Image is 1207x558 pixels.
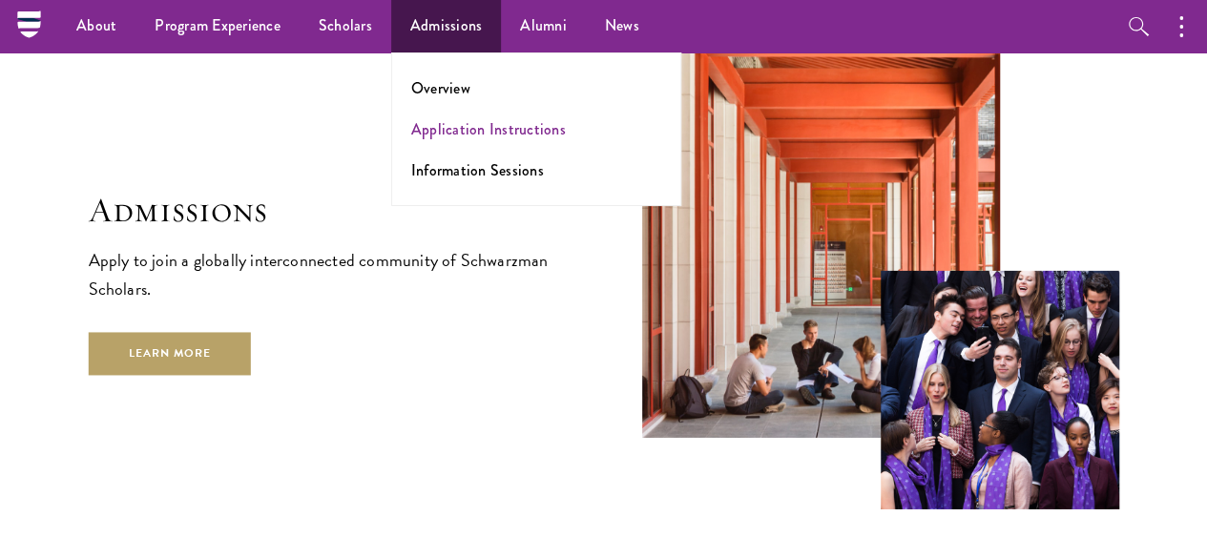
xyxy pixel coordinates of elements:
[411,77,470,99] a: Overview
[89,190,566,231] h2: Admissions
[89,332,252,375] a: Learn More
[411,159,544,181] a: Information Sessions
[411,118,566,140] a: Application Instructions
[89,246,566,303] p: Apply to join a globally interconnected community of Schwarzman Scholars.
